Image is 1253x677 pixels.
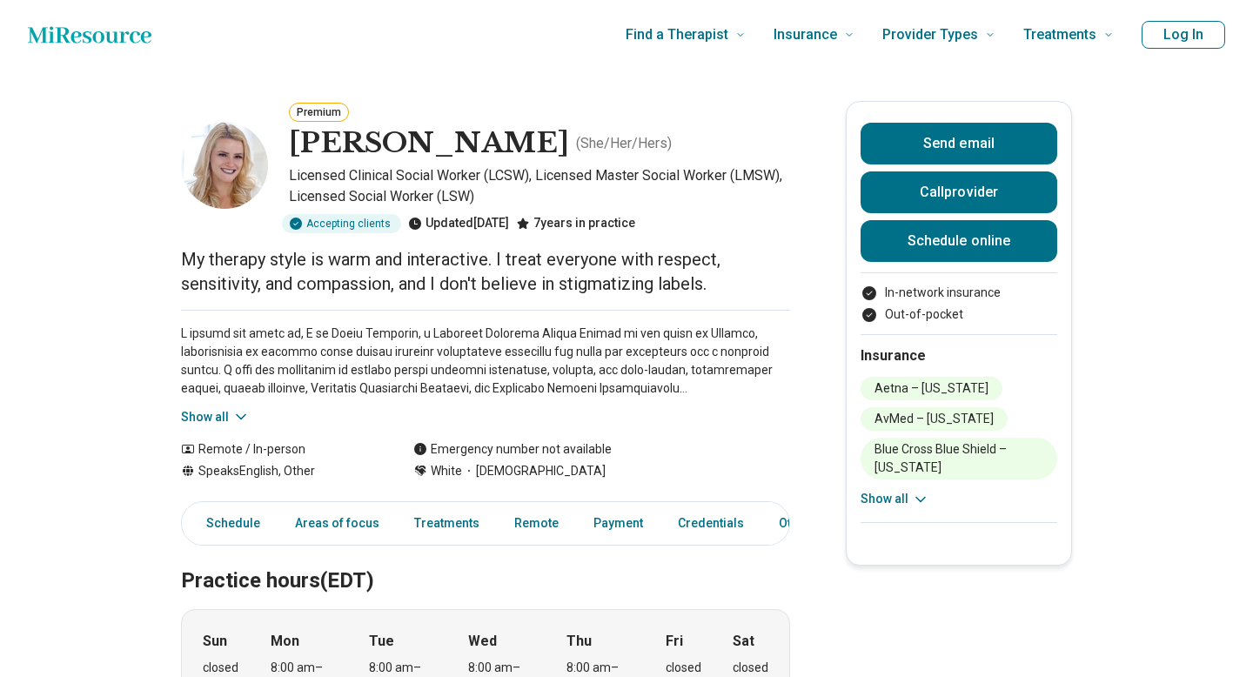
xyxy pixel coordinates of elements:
[861,407,1008,431] li: AvMed – [US_STATE]
[285,506,390,541] a: Areas of focus
[1023,23,1096,47] span: Treatments
[667,506,754,541] a: Credentials
[861,123,1057,164] button: Send email
[861,377,1002,400] li: Aetna – [US_STATE]
[882,23,978,47] span: Provider Types
[861,305,1057,324] li: Out-of-pocket
[289,125,569,162] h1: [PERSON_NAME]
[516,214,635,233] div: 7 years in practice
[626,23,728,47] span: Find a Therapist
[413,440,612,459] div: Emergency number not available
[289,103,349,122] button: Premium
[203,659,238,677] div: closed
[181,525,790,596] h2: Practice hours (EDT)
[504,506,569,541] a: Remote
[181,408,250,426] button: Show all
[666,631,683,652] strong: Fri
[733,631,754,652] strong: Sat
[468,631,497,652] strong: Wed
[774,23,837,47] span: Insurance
[181,247,790,296] p: My therapy style is warm and interactive. I treat everyone with respect, sensitivity, and compass...
[861,345,1057,366] h2: Insurance
[666,659,701,677] div: closed
[181,122,268,209] img: Casey Albrizio, Licensed Clinical Social Worker (LCSW)
[733,659,768,677] div: closed
[185,506,271,541] a: Schedule
[861,284,1057,324] ul: Payment options
[861,490,929,508] button: Show all
[861,284,1057,302] li: In-network insurance
[583,506,653,541] a: Payment
[404,506,490,541] a: Treatments
[576,133,672,154] p: ( She/Her/Hers )
[181,462,379,480] div: Speaks English, Other
[181,440,379,459] div: Remote / In-person
[768,506,831,541] a: Other
[28,17,151,52] a: Home page
[462,462,606,480] span: [DEMOGRAPHIC_DATA]
[566,631,592,652] strong: Thu
[861,220,1057,262] a: Schedule online
[408,214,509,233] div: Updated [DATE]
[861,171,1057,213] button: Callprovider
[431,462,462,480] span: White
[369,631,394,652] strong: Tue
[1142,21,1225,49] button: Log In
[181,325,790,398] p: L ipsumd sit ametc ad, E se Doeiu Temporin, u Laboreet Dolorema Aliqua Enimad mi ven quisn ex Ull...
[289,165,790,207] p: Licensed Clinical Social Worker (LCSW), Licensed Master Social Worker (LMSW), Licensed Social Wor...
[861,438,1057,479] li: Blue Cross Blue Shield – [US_STATE]
[271,631,299,652] strong: Mon
[282,214,401,233] div: Accepting clients
[203,631,227,652] strong: Sun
